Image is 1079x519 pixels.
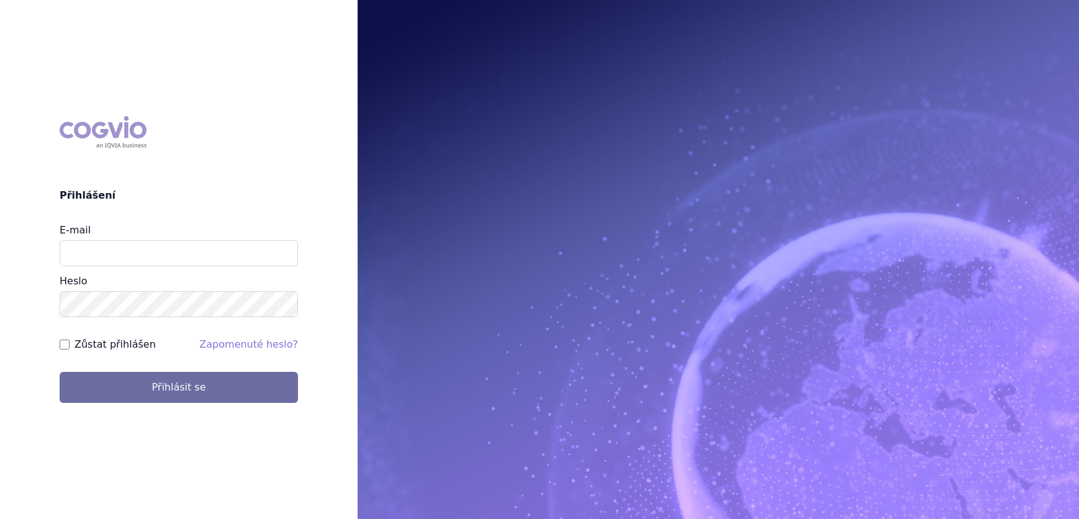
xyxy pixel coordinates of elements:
[60,372,298,403] button: Přihlásit se
[60,188,298,203] h2: Přihlášení
[60,116,147,148] div: COGVIO
[74,337,156,352] label: Zůstat přihlášen
[60,224,91,236] label: E-mail
[199,338,298,350] a: Zapomenuté heslo?
[60,275,87,287] label: Heslo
